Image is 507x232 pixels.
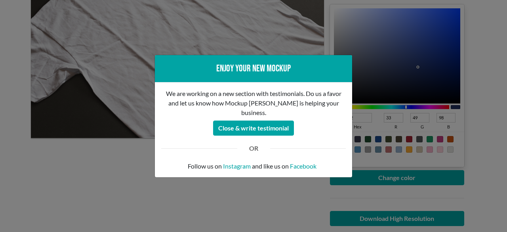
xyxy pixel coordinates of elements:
a: Instagram [223,161,251,171]
p: We are working on a new section with testimonials. Do us a favor and let us know how Mockup [PERS... [161,89,346,117]
p: Follow us on and like us on [161,161,346,171]
div: OR [243,144,264,153]
button: Close & write testimonial [213,121,294,136]
div: Enjoy your new mockup [161,61,346,76]
a: Facebook [290,161,316,171]
a: Close & write testimonial [213,122,294,129]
